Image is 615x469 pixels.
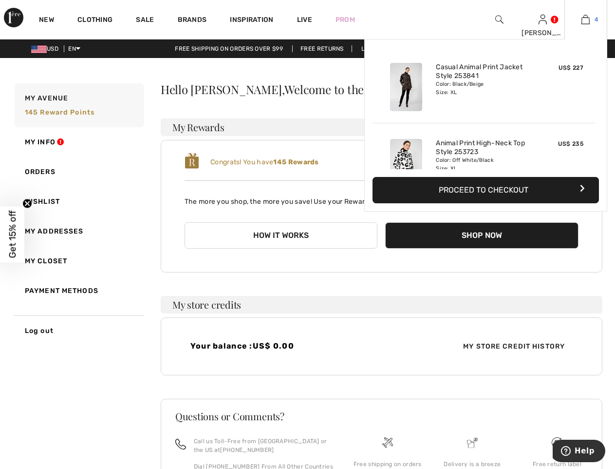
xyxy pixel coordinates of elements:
a: Animal Print High-Neck Top Style 253723 [436,139,532,156]
img: search the website [495,14,503,25]
iframe: Opens a widget where you can find more information [553,440,605,464]
button: Shop Now [385,222,578,249]
h3: My store credits [161,296,602,313]
img: loyalty_logo_r.svg [185,152,199,170]
span: Welcome to the Avenue! [284,83,407,95]
a: [PHONE_NUMBER] [220,447,274,453]
a: My Addresses [13,216,144,246]
a: Free shipping on orders over $99 [167,45,291,52]
span: My Avenue [25,93,68,103]
a: Sign In [539,15,547,24]
p: Call us Toll-Free from [GEOGRAPHIC_DATA] or the US at [194,437,334,454]
div: Color: Off White/Black Size: XL [436,156,532,172]
img: Free shipping on orders over $99 [382,437,393,448]
button: Proceed to Checkout [373,177,599,203]
span: EN [68,45,80,52]
a: My Closet [13,246,144,276]
p: The more you shop, the more you save! Use your Rewards to claim your free pieces! [185,189,578,207]
img: Free shipping on orders over $99 [552,437,562,448]
img: Casual Animal Print Jacket Style 253841 [390,63,422,111]
a: Brands [178,16,207,26]
a: Free Returns [292,45,352,52]
button: Close teaser [22,199,32,209]
h3: Questions or Comments? [175,411,588,421]
button: How it works [185,222,378,249]
a: Log out [13,315,144,346]
a: Live [297,15,312,25]
a: Lowest Price Guarantee [354,45,448,52]
span: Congrats! You have [210,158,319,166]
img: My Bag [581,14,590,25]
a: Clothing [77,16,112,26]
img: My Info [539,14,547,25]
span: US$ 227 [559,64,583,71]
img: Delivery is a breeze since we pay the duties! [467,437,478,448]
a: Prom [335,15,355,25]
a: Payment Methods [13,276,144,306]
span: US$ 0.00 [253,341,294,351]
img: call [175,439,186,449]
span: Inspiration [230,16,273,26]
img: US Dollar [31,45,47,53]
img: Animal Print High-Neck Top Style 253723 [390,139,422,187]
span: 145 Reward points [25,108,94,117]
a: 4 [565,14,607,25]
h3: My Rewards [161,118,602,136]
span: USD [31,45,62,52]
h4: Your balance : [190,341,376,351]
b: 145 Rewards [273,158,318,166]
span: My Store Credit History [455,341,573,352]
span: US$ 235 [558,140,583,147]
div: [PERSON_NAME] [522,28,563,38]
a: Casual Animal Print Jacket Style 253841 [436,63,532,80]
div: Hello [PERSON_NAME], [161,83,602,95]
span: 4 [595,15,598,24]
a: Sale [136,16,154,26]
img: 1ère Avenue [4,8,23,27]
a: Wishlist [13,187,144,216]
a: New [39,16,54,26]
div: Color: Black/Beige Size: XL [436,80,532,96]
a: Orders [13,157,144,187]
span: Get 15% off [7,211,18,258]
a: My Info [13,127,144,157]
